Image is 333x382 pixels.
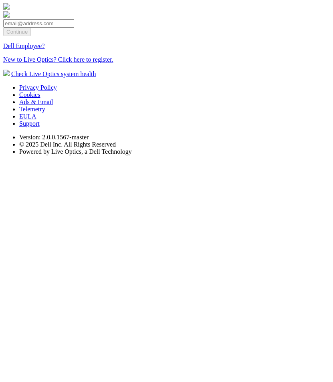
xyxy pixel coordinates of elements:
[11,70,96,77] a: Check Live Optics system health
[19,106,45,113] a: Telemetry
[19,120,40,127] a: Support
[3,19,74,28] input: email@address.com
[3,3,10,10] img: liveoptics-logo.svg
[3,70,10,76] img: status-check-icon.svg
[3,11,10,18] img: liveoptics-word.svg
[19,134,330,141] li: Version: 2.0.0.1567-master
[3,28,31,36] input: Continue
[19,99,53,105] a: Ads & Email
[3,56,113,63] a: New to Live Optics? Click here to register.
[3,42,45,49] a: Dell Employee?
[19,148,330,155] li: Powered by Live Optics, a Dell Technology
[19,91,40,98] a: Cookies
[19,113,36,120] a: EULA
[19,141,330,148] li: © 2025 Dell Inc. All Rights Reserved
[19,84,57,91] a: Privacy Policy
